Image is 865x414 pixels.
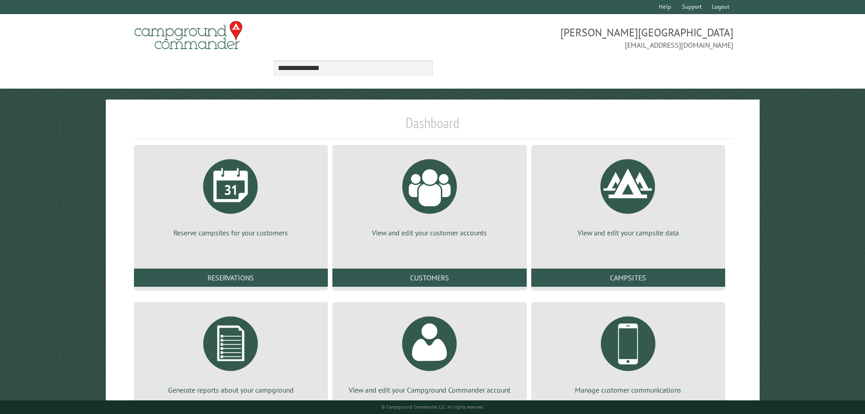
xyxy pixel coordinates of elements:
[542,152,714,238] a: View and edit your campsite data
[132,18,245,53] img: Campground Commander
[343,228,515,238] p: View and edit your customer accounts
[531,269,725,287] a: Campsites
[542,385,714,395] p: Manage customer communications
[145,309,317,395] a: Generate reports about your campground
[542,309,714,395] a: Manage customer communications
[145,385,317,395] p: Generate reports about your campground
[343,385,515,395] p: View and edit your Campground Commander account
[343,152,515,238] a: View and edit your customer accounts
[343,309,515,395] a: View and edit your Campground Commander account
[542,228,714,238] p: View and edit your campsite data
[381,404,484,410] small: © Campground Commander LLC. All rights reserved.
[134,269,328,287] a: Reservations
[433,25,734,50] span: [PERSON_NAME][GEOGRAPHIC_DATA] [EMAIL_ADDRESS][DOMAIN_NAME]
[145,152,317,238] a: Reserve campsites for your customers
[145,228,317,238] p: Reserve campsites for your customers
[132,114,734,139] h1: Dashboard
[332,269,526,287] a: Customers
